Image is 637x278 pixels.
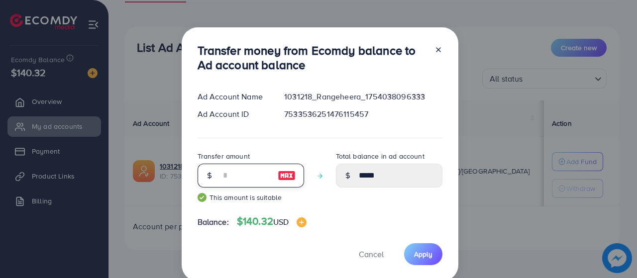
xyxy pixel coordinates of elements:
label: Transfer amount [198,151,250,161]
h4: $140.32 [237,215,307,228]
button: Apply [404,243,442,265]
img: guide [198,193,207,202]
span: Apply [414,249,432,259]
label: Total balance in ad account [336,151,425,161]
h3: Transfer money from Ecomdy balance to Ad account balance [198,43,426,72]
div: 7533536251476115457 [276,108,450,120]
div: Ad Account Name [190,91,277,102]
button: Cancel [346,243,396,265]
span: USD [273,216,289,227]
img: image [278,170,296,182]
img: image [297,217,307,227]
div: 1031218_Rangeheera_1754038096333 [276,91,450,102]
span: Cancel [359,249,384,260]
span: Balance: [198,216,229,228]
small: This amount is suitable [198,192,304,202]
div: Ad Account ID [190,108,277,120]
